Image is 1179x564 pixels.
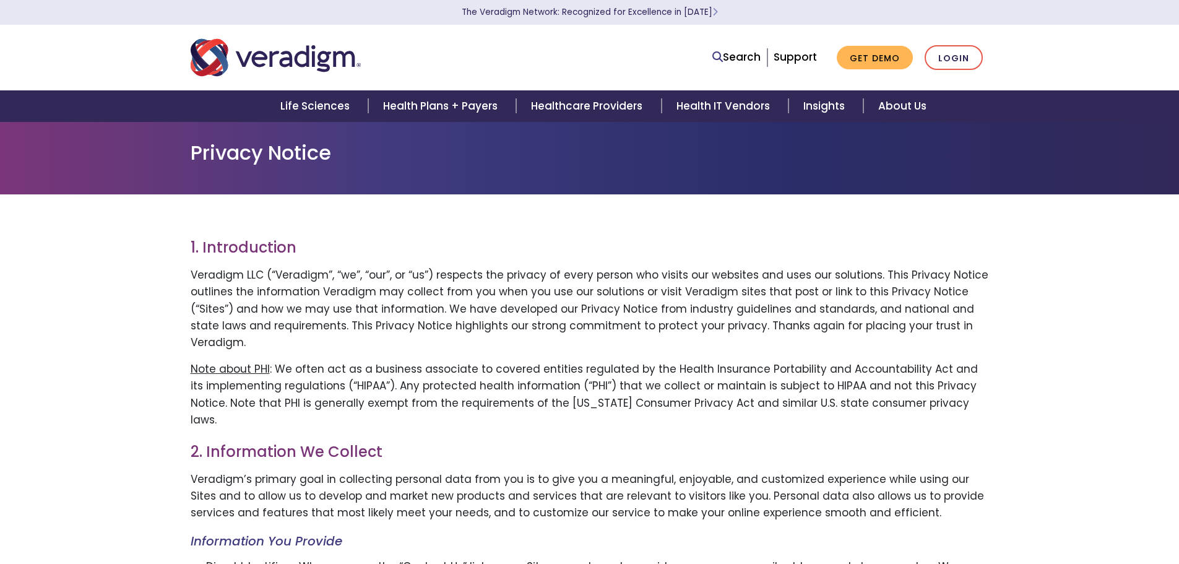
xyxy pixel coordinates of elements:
h3: 1. Introduction [191,239,989,257]
img: Veradigm logo [191,37,361,78]
a: Insights [788,90,863,122]
h1: Privacy Notice [191,141,989,165]
a: About Us [863,90,941,122]
h3: 2. Information We Collect [191,443,989,461]
a: Life Sciences [266,90,368,122]
a: Healthcare Providers [516,90,661,122]
a: Health Plans + Payers [368,90,516,122]
span: Learn More [712,6,718,18]
a: The Veradigm Network: Recognized for Excellence in [DATE]Learn More [462,6,718,18]
p: Veradigm LLC (“Veradigm”, “we”, “our”, or “us”) respects the privacy of every person who visits o... [191,267,989,351]
u: Note about PHI [191,362,270,376]
a: Login [925,45,983,71]
a: Support [774,50,817,64]
a: Search [712,49,761,66]
a: Get Demo [837,46,913,70]
em: Information You Provide [191,532,342,550]
p: Veradigm’s primary goal in collecting personal data from you is to give you a meaningful, enjoyab... [191,471,989,522]
a: Health IT Vendors [662,90,788,122]
p: : We often act as a business associate to covered entities regulated by the Health Insurance Port... [191,361,989,428]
